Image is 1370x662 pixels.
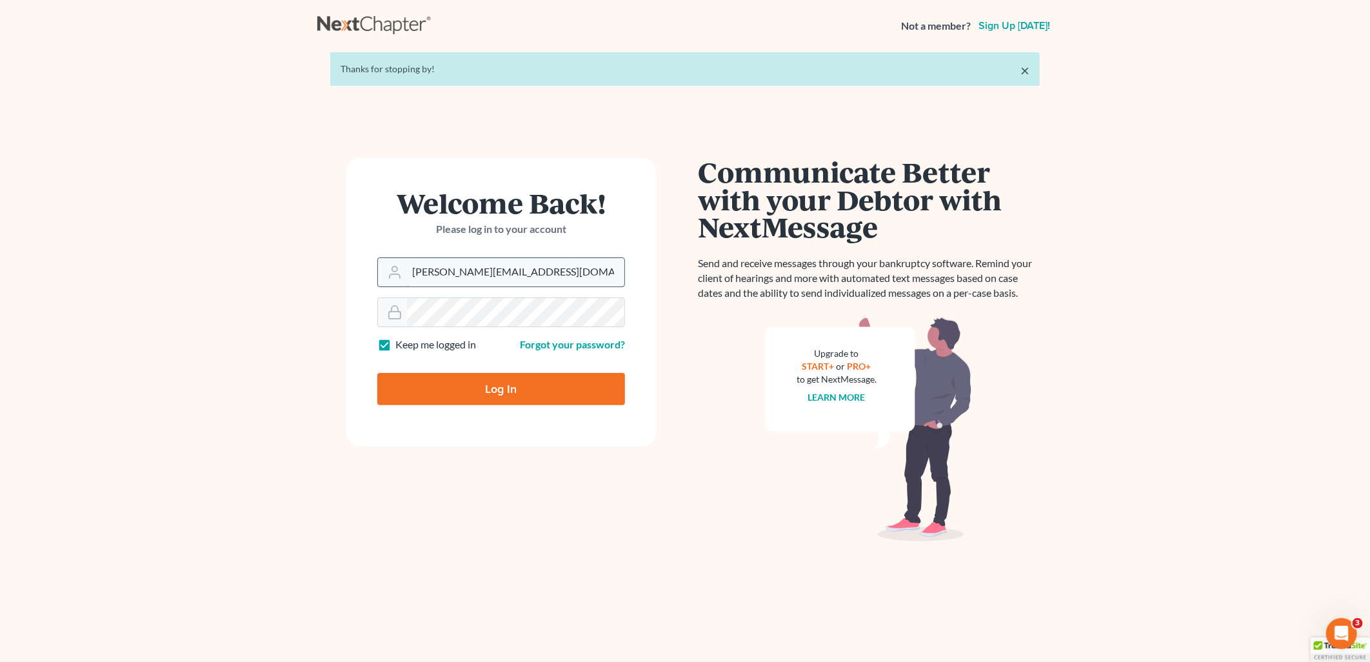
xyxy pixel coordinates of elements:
a: Learn more [808,392,866,403]
span: 3 [1353,618,1363,628]
p: Send and receive messages through your bankruptcy software. Remind your client of hearings and mo... [698,256,1040,301]
div: Thanks for stopping by! [341,63,1029,75]
img: nextmessage_bg-59042aed3d76b12b5cd301f8e5b87938c9018125f34e5fa2b7a6b67550977c72.svg [766,316,972,542]
div: Upgrade to [797,347,877,360]
input: Email Address [407,258,624,286]
h1: Welcome Back! [377,189,625,217]
a: × [1020,63,1029,78]
a: Sign up [DATE]! [976,21,1053,31]
input: Log In [377,373,625,405]
a: PRO+ [848,361,871,372]
h1: Communicate Better with your Debtor with NextMessage [698,158,1040,241]
span: or [837,361,846,372]
iframe: Intercom live chat [1326,618,1357,649]
strong: Not a member? [901,19,971,34]
a: START+ [802,361,835,372]
div: to get NextMessage. [797,373,877,386]
p: Please log in to your account [377,222,625,237]
a: Forgot your password? [520,338,625,350]
label: Keep me logged in [395,337,476,352]
div: TrustedSite Certified [1311,637,1370,662]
